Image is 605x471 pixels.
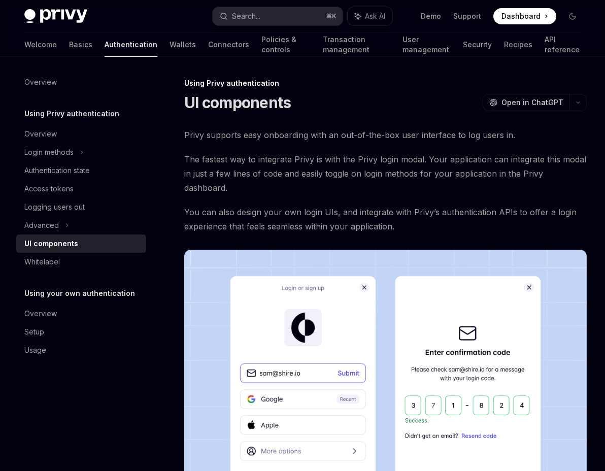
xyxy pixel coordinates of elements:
[348,7,392,25] button: Ask AI
[16,198,146,216] a: Logging users out
[184,205,587,233] span: You can also design your own login UIs, and integrate with Privy’s authentication APIs to offer a...
[16,305,146,323] a: Overview
[69,32,92,57] a: Basics
[208,32,249,57] a: Connectors
[16,180,146,198] a: Access tokens
[24,164,90,177] div: Authentication state
[24,344,46,356] div: Usage
[24,308,57,320] div: Overview
[24,219,59,231] div: Advanced
[421,11,441,21] a: Demo
[24,238,78,250] div: UI components
[564,8,581,24] button: Toggle dark mode
[16,73,146,91] a: Overview
[24,9,87,23] img: dark logo
[232,10,260,22] div: Search...
[463,32,492,57] a: Security
[504,32,532,57] a: Recipes
[16,234,146,253] a: UI components
[24,183,74,195] div: Access tokens
[326,12,337,20] span: ⌘ K
[16,323,146,341] a: Setup
[16,161,146,180] a: Authentication state
[323,32,391,57] a: Transaction management
[24,201,85,213] div: Logging users out
[24,146,74,158] div: Login methods
[16,125,146,143] a: Overview
[501,97,563,108] span: Open in ChatGPT
[483,94,569,111] button: Open in ChatGPT
[453,11,481,21] a: Support
[24,128,57,140] div: Overview
[24,108,119,120] h5: Using Privy authentication
[402,32,451,57] a: User management
[365,11,385,21] span: Ask AI
[184,152,587,195] span: The fastest way to integrate Privy is with the Privy login modal. Your application can integrate ...
[184,128,587,142] span: Privy supports easy onboarding with an out-of-the-box user interface to log users in.
[24,326,44,338] div: Setup
[213,7,343,25] button: Search...⌘K
[16,341,146,359] a: Usage
[24,256,60,268] div: Whitelabel
[184,93,291,112] h1: UI components
[24,32,57,57] a: Welcome
[261,32,311,57] a: Policies & controls
[105,32,157,57] a: Authentication
[545,32,581,57] a: API reference
[170,32,196,57] a: Wallets
[24,76,57,88] div: Overview
[16,253,146,271] a: Whitelabel
[184,78,587,88] div: Using Privy authentication
[493,8,556,24] a: Dashboard
[501,11,541,21] span: Dashboard
[24,287,135,299] h5: Using your own authentication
